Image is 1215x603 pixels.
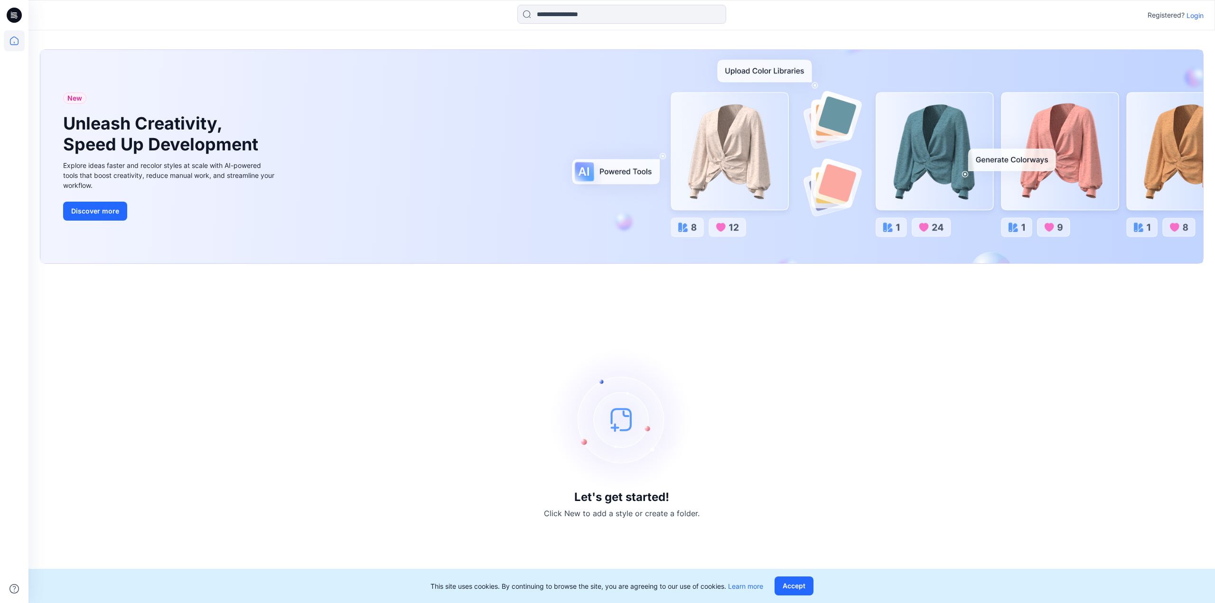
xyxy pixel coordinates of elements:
[544,508,700,519] p: Click New to add a style or create a folder.
[574,491,669,504] h3: Let's get started!
[1187,10,1204,20] p: Login
[775,576,813,595] button: Accept
[551,348,693,491] img: empty-state-image.svg
[1148,9,1185,21] p: Registered?
[728,582,763,590] a: Learn more
[430,581,763,591] p: This site uses cookies. By continuing to browse the site, you are agreeing to our use of cookies.
[67,93,82,104] span: New
[63,202,277,221] a: Discover more
[63,113,262,154] h1: Unleash Creativity, Speed Up Development
[63,160,277,190] div: Explore ideas faster and recolor styles at scale with AI-powered tools that boost creativity, red...
[63,202,127,221] button: Discover more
